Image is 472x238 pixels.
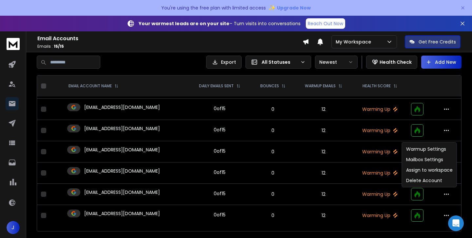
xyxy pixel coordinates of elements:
[214,127,226,133] div: 0 of 15
[363,83,391,89] p: HEALTH SCORE
[84,125,160,132] p: [EMAIL_ADDRESS][DOMAIN_NAME]
[305,83,336,89] p: WARMUP EMAILS
[214,212,226,218] div: 0 of 15
[37,44,303,49] p: Emails :
[54,43,64,49] span: 15 / 15
[294,205,352,226] td: 12
[294,141,352,162] td: 12
[214,169,226,176] div: 0 of 15
[199,83,234,89] p: DAILY EMAILS SENT
[84,189,160,195] p: [EMAIL_ADDRESS][DOMAIN_NAME]
[84,168,160,174] p: [EMAIL_ADDRESS][DOMAIN_NAME]
[315,56,358,69] button: Newest
[336,39,374,45] p: My Workspace
[7,38,20,50] img: logo
[214,148,226,154] div: 0 of 15
[448,215,464,231] div: Open Intercom Messenger
[403,175,455,186] div: Delete Account
[294,99,352,120] td: 12
[356,191,403,197] p: Warming Up
[294,184,352,205] td: 12
[403,154,455,165] div: Mailbox Settings
[84,210,160,217] p: [EMAIL_ADDRESS][DOMAIN_NAME]
[206,56,242,69] button: Export
[84,146,160,153] p: [EMAIL_ADDRESS][DOMAIN_NAME]
[69,83,118,89] div: EMAIL ACCOUNT NAME
[419,39,456,45] p: Get Free Credits
[356,170,403,176] p: Warming Up
[308,20,343,27] p: Reach Out Now
[356,106,403,112] p: Warming Up
[255,148,290,155] p: 0
[380,59,412,65] p: Health Check
[214,105,226,112] div: 0 of 15
[255,170,290,176] p: 0
[403,144,455,154] div: Warmup Settings
[7,221,20,234] span: J
[139,20,229,27] strong: Your warmest leads are on your site
[356,212,403,219] p: Warming Up
[294,162,352,184] td: 12
[421,56,462,69] button: Add New
[161,5,266,11] p: You're using the free plan with limited access
[356,127,403,134] p: Warming Up
[214,190,226,197] div: 0 of 15
[84,104,160,110] p: [EMAIL_ADDRESS][DOMAIN_NAME]
[255,106,290,112] p: 0
[268,3,276,12] span: ✨
[255,191,290,197] p: 0
[139,20,301,27] p: – Turn visits into conversations
[294,120,352,141] td: 12
[255,212,290,219] p: 0
[262,59,298,65] p: All Statuses
[277,5,311,11] span: Upgrade Now
[260,83,279,89] p: BOUNCES
[37,35,303,42] h1: Email Accounts
[255,127,290,134] p: 0
[403,165,455,175] div: Assign to workspace
[356,148,403,155] p: Warming Up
